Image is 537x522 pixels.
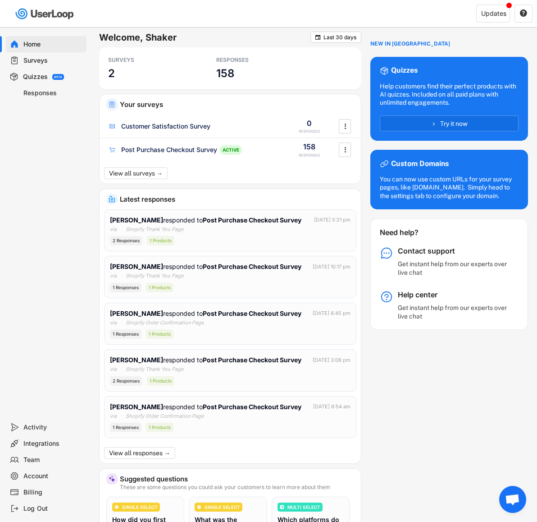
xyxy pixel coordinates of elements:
div: [DATE] 8:54 am [313,403,350,411]
div: responded to [110,402,303,411]
div: responded to [110,215,303,225]
div: Get instant help from our experts over live chat [398,260,510,276]
button: Try it now [380,115,519,131]
div: [DATE] 8:45 pm [313,310,350,317]
div: Post Purchase Checkout Survey [121,145,217,154]
div: Surveys [23,56,83,65]
button: View all responses → [104,447,175,459]
div: Open de chat [499,486,526,513]
text:  [344,145,346,154]
strong: Post Purchase Checkout Survey [203,356,301,364]
button:  [341,143,350,157]
div: Integrations [23,439,83,448]
div: via [110,226,117,233]
div: 0 [307,118,312,128]
div: Your surveys [120,101,354,108]
div: via [110,365,117,373]
img: yH5BAEAAAAALAAAAAABAAEAAAIBRAA7 [118,320,124,325]
div: These are some questions you could ask your customers to learn more about them [120,485,354,490]
img: yH5BAEAAAAALAAAAAABAAEAAAIBRAA7 [118,413,124,419]
div: Quizzes [23,73,48,81]
img: ListMajor.svg [280,505,284,509]
div: [DATE] 10:17 pm [313,263,350,271]
h3: 2 [108,66,115,80]
div: responded to [110,355,303,365]
strong: [PERSON_NAME] [110,403,163,411]
img: yH5BAEAAAAALAAAAAABAAEAAAIBRAA7 [118,273,124,279]
div: NEW IN [GEOGRAPHIC_DATA] [370,41,450,48]
div: Log Out [23,504,83,513]
div: responded to [110,309,303,318]
text:  [520,9,527,17]
div: 1 Responses [110,283,141,292]
img: CircleTickMinorWhite.svg [114,505,119,509]
div: Activity [23,423,83,432]
div: Home [23,40,83,49]
div: 1 Responses [110,329,141,339]
div: Latest responses [120,196,354,203]
div: Account [23,472,83,480]
span: Try it now [440,120,468,127]
div: 2 Responses [110,376,142,386]
img: userloop-logo-01.svg [14,5,77,23]
img: IncomingMajor.svg [109,196,115,203]
div: Need help? [380,228,442,237]
div: SURVEYS [108,56,189,64]
div: 158 [303,142,315,152]
div: via [110,272,117,280]
div: Responses [23,89,83,97]
div: RESPONSES [299,129,320,134]
h3: 158 [216,66,234,80]
div: SINGLE SELECT [205,505,240,509]
strong: Post Purchase Checkout Survey [203,403,301,411]
div: You can now use custom URLs for your survey pages, like [DOMAIN_NAME]. Simply head to the setting... [380,175,519,200]
div: Shopify Order Confirmation Page [126,412,204,420]
div: 1 Products [146,283,173,292]
div: Suggested questions [120,476,354,482]
div: Quizzes [391,66,418,75]
div: MULTI SELECT [287,505,320,509]
button: View all surveys → [104,167,168,179]
img: yH5BAEAAAAALAAAAAABAAEAAAIBRAA7 [118,226,124,232]
text:  [315,34,321,41]
div: Get instant help from our experts over live chat [398,304,510,320]
div: 1 Products [147,376,174,386]
div: Billing [23,488,83,497]
button:  [314,34,321,41]
div: Team [23,456,83,464]
div: Help center [398,290,510,300]
strong: Post Purchase Checkout Survey [203,263,301,270]
div: Updates [481,10,506,17]
div: Shopify Thank You Page [126,365,183,373]
div: 1 Products [147,236,174,245]
div: ACTIVE [219,145,242,155]
strong: Post Purchase Checkout Survey [203,216,301,224]
div: Shopify Thank You Page [126,272,183,280]
div: [DATE] 3:08 pm [313,356,350,364]
img: MagicMajor%20%28Purple%29.svg [109,476,115,482]
strong: [PERSON_NAME] [110,310,163,317]
div: 1 Products [146,329,173,339]
strong: [PERSON_NAME] [110,263,163,270]
div: responded to [110,262,303,271]
div: Customer Satisfaction Survey [121,122,210,131]
div: via [110,412,117,420]
div: Custom Domains [391,159,449,169]
button:  [341,120,350,133]
strong: Post Purchase Checkout Survey [203,310,301,317]
h6: Welcome, Shaker [99,32,310,43]
div: BETA [54,75,62,79]
strong: [PERSON_NAME] [110,216,163,224]
div: RESPONSES [216,56,297,64]
div: 2 Responses [110,236,142,245]
button:  [519,9,528,18]
img: CircleTickMinorWhite.svg [197,505,201,509]
div: RESPONSES [299,153,320,158]
div: Shopify Order Confirmation Page [126,319,204,327]
div: SINGLE SELECT [122,505,158,509]
div: via [110,319,117,327]
div: Shopify Thank You Page [126,226,183,233]
text:  [344,121,346,131]
img: yH5BAEAAAAALAAAAAABAAEAAAIBRAA7 [118,367,124,372]
strong: [PERSON_NAME] [110,356,163,364]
